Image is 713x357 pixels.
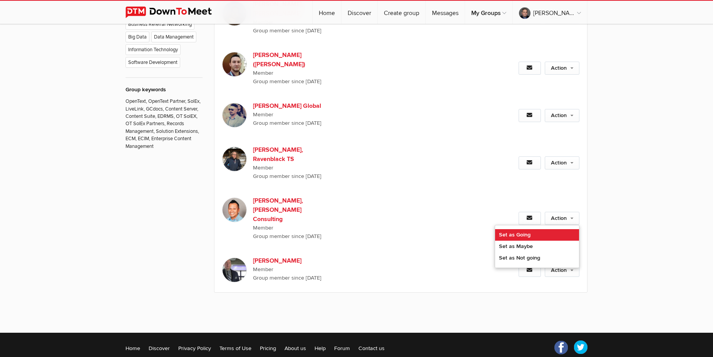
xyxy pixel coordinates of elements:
[495,229,579,241] a: Set as Going
[426,1,465,24] a: Messages
[253,78,321,85] font: Group member since [DATE]
[253,164,385,172] span: Member
[149,344,170,352] a: Discover
[253,120,321,126] font: Group member since [DATE]
[574,340,587,354] a: Twitter
[222,103,247,127] img: Marcus Wertheim - Wertheim Global
[253,275,321,281] font: Group member since [DATE]
[253,145,332,164] b: [PERSON_NAME], Ravenblack TS
[253,27,321,34] font: Group member since [DATE]
[334,344,350,352] a: Forum
[341,1,377,24] a: Discover
[253,233,321,240] font: Group member since [DATE]
[545,156,579,169] a: Action
[253,145,385,172] a: [PERSON_NAME], Ravenblack TS Member
[219,344,251,352] a: Terms of Use
[253,265,385,274] span: Member
[222,147,247,171] img: Darren Hodder, Ravenblack TS
[495,241,579,252] a: Set as Maybe
[126,94,203,150] p: OpenText, OpenText Partner, SolEx, LiveLink, GCdocs, Content Server, Content Suite, EDRMS, OT Sol...
[253,111,385,119] span: Member
[465,1,512,24] a: My Groups
[554,340,568,354] a: Facebook
[495,252,579,264] a: Set as Not going
[545,212,579,225] a: Action
[253,101,332,111] b: [PERSON_NAME] Global
[313,1,341,24] a: Home
[253,224,385,232] span: Member
[222,52,247,77] img: Angel Rubio (Stratesys)
[358,344,385,352] a: Contact us
[513,1,587,24] a: [PERSON_NAME], [PERSON_NAME]
[253,196,385,232] a: [PERSON_NAME], [PERSON_NAME] Consulting Member
[126,7,224,18] img: DownToMeet
[253,101,385,119] a: [PERSON_NAME] Global Member
[253,50,385,77] a: [PERSON_NAME] ([PERSON_NAME]) Member
[285,344,306,352] a: About us
[222,198,247,222] img: Kerwin Bonsol, Nanavati Consulting
[253,256,332,265] b: [PERSON_NAME]
[545,62,579,75] a: Action
[253,196,332,224] b: [PERSON_NAME], [PERSON_NAME] Consulting
[126,344,140,352] a: Home
[178,344,211,352] a: Privacy Policy
[253,69,385,77] span: Member
[260,344,276,352] a: Pricing
[378,1,425,24] a: Create group
[222,258,247,282] img: Jason W. D. Cassidy
[253,173,321,179] font: Group member since [DATE]
[545,109,579,122] a: Action
[253,50,332,69] b: [PERSON_NAME] ([PERSON_NAME])
[253,256,385,274] a: [PERSON_NAME] Member
[126,85,203,94] div: Group keywords
[315,344,326,352] a: Help
[545,264,579,277] a: Action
